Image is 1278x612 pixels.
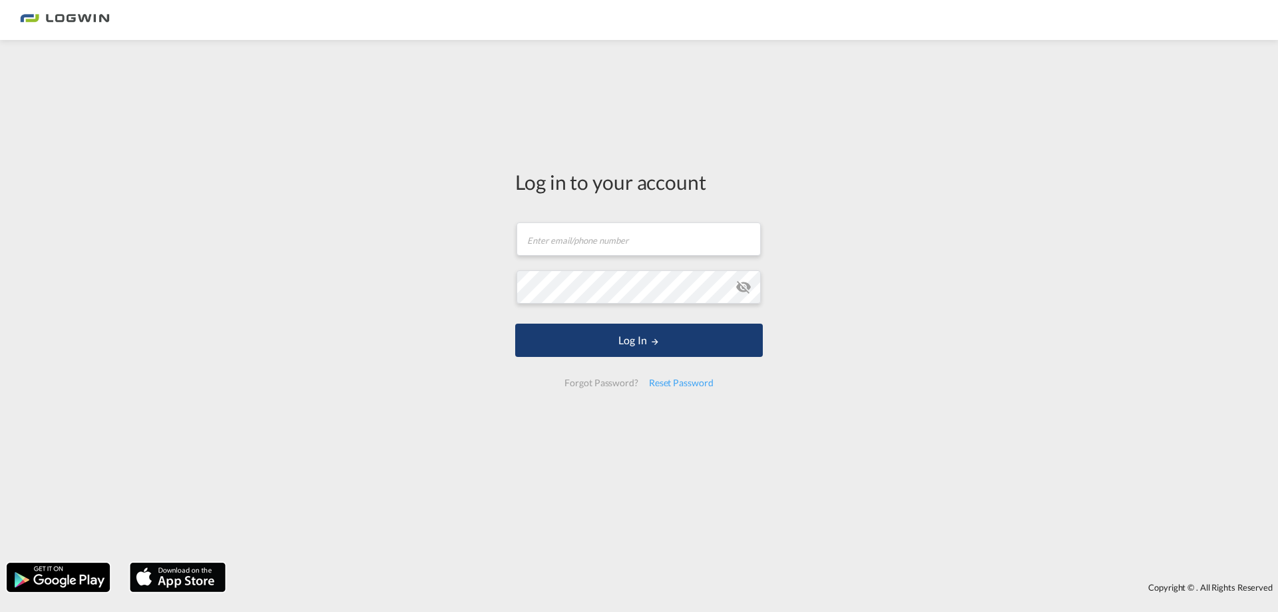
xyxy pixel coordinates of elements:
button: LOGIN [515,324,763,357]
div: Copyright © . All Rights Reserved [232,576,1278,599]
md-icon: icon-eye-off [736,279,751,295]
div: Reset Password [644,371,719,395]
div: Log in to your account [515,168,763,196]
input: Enter email/phone number [517,222,761,256]
img: apple.png [128,561,227,593]
img: bc73a0e0d8c111efacd525e4c8ad7d32.png [20,5,110,35]
img: google.png [5,561,111,593]
div: Forgot Password? [559,371,643,395]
